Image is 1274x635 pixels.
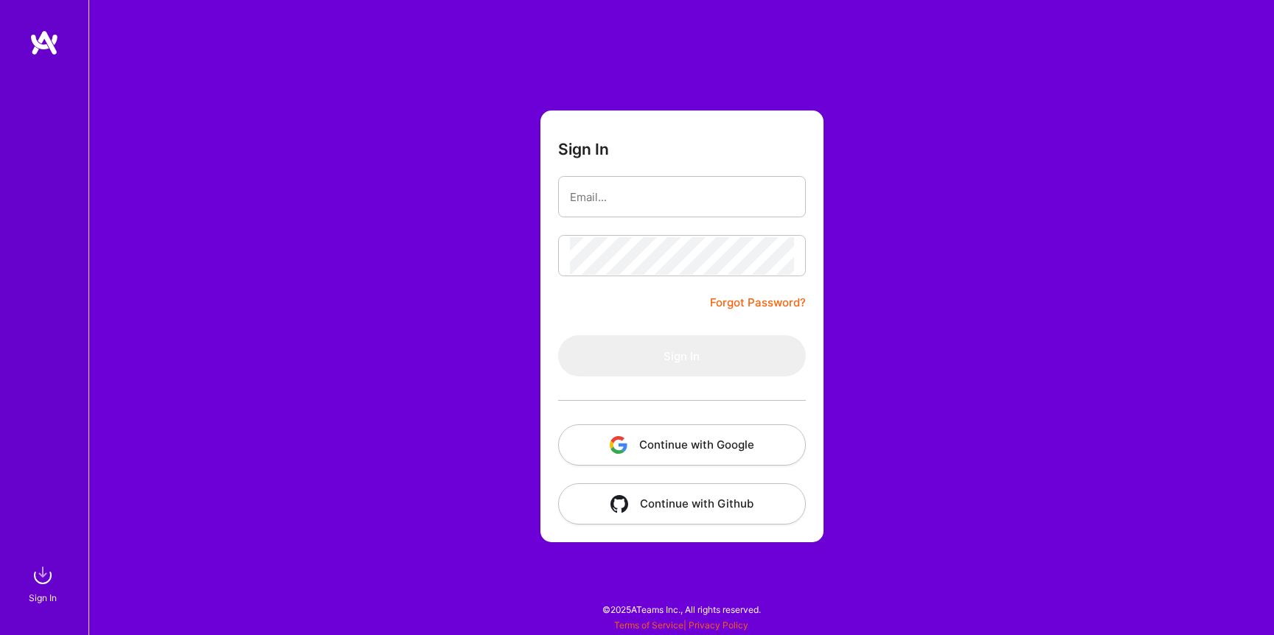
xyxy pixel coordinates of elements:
[614,620,748,631] span: |
[614,620,683,631] a: Terms of Service
[28,561,58,590] img: sign in
[29,590,57,606] div: Sign In
[29,29,59,56] img: logo
[88,591,1274,628] div: © 2025 ATeams Inc., All rights reserved.
[570,178,794,216] input: Email...
[31,561,58,606] a: sign inSign In
[610,495,628,513] img: icon
[558,483,806,525] button: Continue with Github
[558,140,609,158] h3: Sign In
[689,620,748,631] a: Privacy Policy
[610,436,627,454] img: icon
[558,335,806,376] button: Sign In
[558,424,806,466] button: Continue with Google
[710,294,806,312] a: Forgot Password?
